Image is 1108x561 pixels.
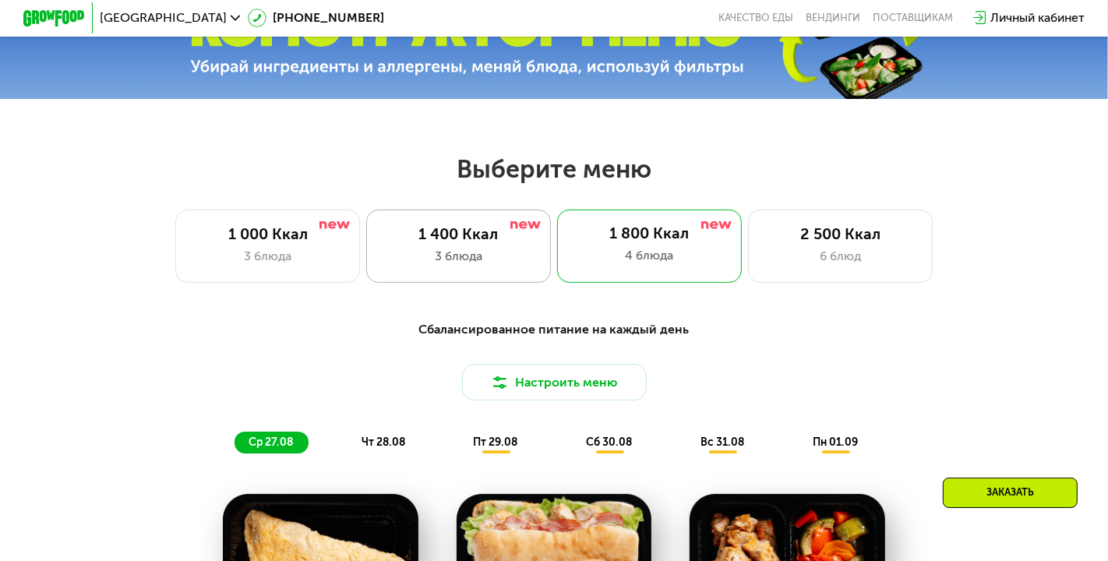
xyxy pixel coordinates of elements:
[873,12,953,24] div: поставщикам
[462,364,647,400] button: Настроить меню
[49,153,1059,185] h2: Выберите меню
[586,436,632,449] span: сб 30.08
[990,9,1085,27] div: Личный кабинет
[248,9,384,27] a: [PHONE_NUMBER]
[700,436,744,449] span: вс 31.08
[192,247,344,266] div: 3 блюда
[383,247,535,266] div: 3 блюда
[943,478,1078,508] div: Заказать
[100,12,227,24] span: [GEOGRAPHIC_DATA]
[813,436,858,449] span: пн 01.09
[192,225,344,244] div: 1 000 Ккал
[806,12,860,24] a: Вендинги
[718,12,793,24] a: Качество еды
[573,224,727,243] div: 1 800 Ккал
[764,247,917,266] div: 6 блюд
[249,436,293,449] span: ср 27.08
[98,320,1009,340] div: Сбалансированное питание на каждый день
[383,225,535,244] div: 1 400 Ккал
[573,246,727,265] div: 4 блюда
[764,225,917,244] div: 2 500 Ккал
[362,436,405,449] span: чт 28.08
[474,436,518,449] span: пт 29.08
